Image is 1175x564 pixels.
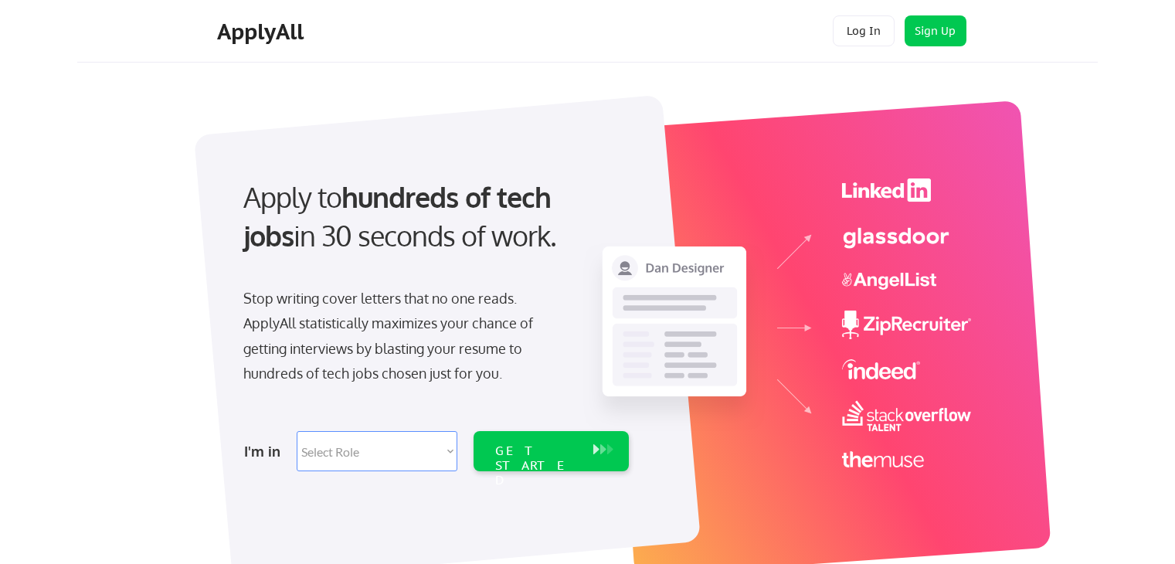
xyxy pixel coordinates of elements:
[905,15,966,46] button: Sign Up
[833,15,895,46] button: Log In
[243,286,561,386] div: Stop writing cover letters that no one reads. ApplyAll statistically maximizes your chance of get...
[495,443,578,488] div: GET STARTED
[244,439,287,464] div: I'm in
[217,19,308,45] div: ApplyAll
[243,179,558,253] strong: hundreds of tech jobs
[243,178,623,256] div: Apply to in 30 seconds of work.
